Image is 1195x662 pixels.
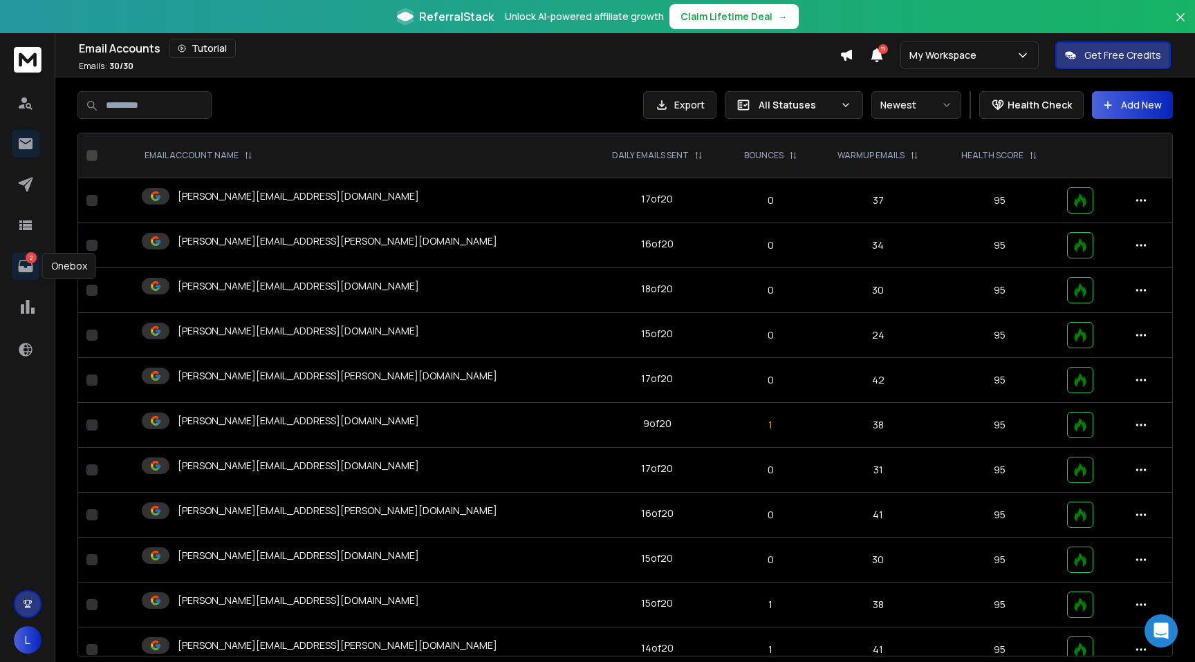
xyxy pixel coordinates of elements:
span: ReferralStack [419,8,494,25]
p: [PERSON_NAME][EMAIL_ADDRESS][DOMAIN_NAME] [178,414,419,428]
td: 95 [941,223,1059,268]
p: 0 [733,508,808,522]
button: Tutorial [169,39,236,58]
p: 0 [733,238,808,252]
button: L [14,626,41,654]
p: [PERSON_NAME][EMAIL_ADDRESS][PERSON_NAME][DOMAIN_NAME] [178,504,497,518]
p: [PERSON_NAME][EMAIL_ADDRESS][PERSON_NAME][DOMAIN_NAME] [178,234,497,248]
div: 17 of 20 [641,372,673,386]
button: Claim Lifetime Deal→ [669,4,799,29]
div: Onebox [42,253,96,279]
td: 95 [941,583,1059,627]
span: → [778,10,788,23]
td: 95 [941,403,1059,448]
div: 14 of 20 [641,641,674,655]
td: 30 [816,268,941,313]
p: BOUNCES [744,150,784,161]
p: 0 [733,373,808,387]
p: 0 [733,283,808,297]
button: Health Check [979,91,1084,119]
div: 9 of 20 [643,417,671,431]
p: 0 [733,553,808,567]
td: 31 [816,448,941,493]
button: Get Free Credits [1055,41,1171,69]
div: 17 of 20 [641,462,673,475]
p: [PERSON_NAME][EMAIL_ADDRESS][PERSON_NAME][DOMAIN_NAME] [178,369,497,383]
div: 16 of 20 [641,507,674,520]
p: Unlock AI-powered affiliate growth [505,10,664,23]
div: Email Accounts [79,39,840,58]
td: 37 [816,178,941,223]
span: 30 / 30 [109,60,133,72]
td: 95 [941,448,1059,493]
p: [PERSON_NAME][EMAIL_ADDRESS][DOMAIN_NAME] [178,549,419,562]
td: 24 [816,313,941,358]
p: 1 [733,643,808,656]
p: [PERSON_NAME][EMAIL_ADDRESS][PERSON_NAME][DOMAIN_NAME] [178,639,497,652]
td: 95 [941,358,1059,403]
td: 30 [816,538,941,583]
p: HEALTH SCORE [961,150,1023,161]
p: [PERSON_NAME][EMAIL_ADDRESS][DOMAIN_NAME] [178,189,419,203]
td: 95 [941,313,1059,358]
button: Add New [1092,91,1173,119]
p: DAILY EMAILS SENT [612,150,689,161]
p: [PERSON_NAME][EMAIL_ADDRESS][DOMAIN_NAME] [178,324,419,338]
button: Export [643,91,716,119]
p: 0 [733,463,808,477]
td: 41 [816,493,941,538]
td: 95 [941,538,1059,583]
p: 1 [733,418,808,432]
div: 18 of 20 [641,282,673,296]
td: 95 [941,178,1059,223]
p: 0 [733,328,808,342]
td: 42 [816,358,941,403]
p: WARMUP EMAILS [837,150,905,161]
div: 15 of 20 [641,551,673,565]
button: Newest [871,91,961,119]
p: 2 [26,252,37,263]
div: 15 of 20 [641,327,673,341]
div: 17 of 20 [641,192,673,206]
div: 16 of 20 [641,237,674,251]
p: All Statuses [759,98,835,112]
td: 95 [941,268,1059,313]
div: 15 of 20 [641,596,673,610]
div: Open Intercom Messenger [1145,614,1178,647]
td: 95 [941,493,1059,538]
p: [PERSON_NAME][EMAIL_ADDRESS][DOMAIN_NAME] [178,594,419,607]
td: 34 [816,223,941,268]
p: Health Check [1008,98,1072,112]
p: My Workspace [909,48,982,62]
p: Get Free Credits [1084,48,1161,62]
a: 2 [12,252,39,280]
td: 38 [816,583,941,627]
p: [PERSON_NAME][EMAIL_ADDRESS][DOMAIN_NAME] [178,279,419,293]
button: Close banner [1171,8,1189,41]
p: 1 [733,598,808,612]
div: EMAIL ACCOUNT NAME [145,150,252,161]
p: [PERSON_NAME][EMAIL_ADDRESS][DOMAIN_NAME] [178,459,419,473]
p: 0 [733,193,808,207]
span: 11 [878,44,888,54]
td: 38 [816,403,941,448]
p: Emails : [79,61,133,72]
